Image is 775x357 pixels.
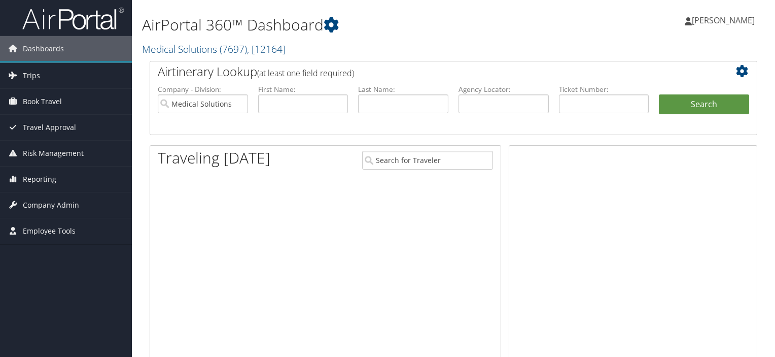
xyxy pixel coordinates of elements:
label: Last Name: [358,84,448,94]
span: Reporting [23,167,56,192]
span: (at least one field required) [257,68,354,79]
label: Agency Locator: [459,84,549,94]
span: , [ 12164 ] [247,42,286,56]
span: Company Admin [23,192,79,218]
button: Search [659,94,749,115]
span: [PERSON_NAME] [692,15,755,26]
span: Book Travel [23,89,62,114]
h2: Airtinerary Lookup [158,63,698,80]
span: Travel Approval [23,115,76,140]
label: Company - Division: [158,84,248,94]
h1: AirPortal 360™ Dashboard [142,14,557,36]
span: Employee Tools [23,218,76,244]
span: Trips [23,63,40,88]
span: Risk Management [23,141,84,166]
label: First Name: [258,84,348,94]
span: ( 7697 ) [220,42,247,56]
label: Ticket Number: [559,84,649,94]
input: Search for Traveler [362,151,493,170]
a: Medical Solutions [142,42,286,56]
span: Dashboards [23,36,64,61]
img: airportal-logo.png [22,7,124,30]
a: [PERSON_NAME] [685,5,765,36]
h1: Traveling [DATE] [158,147,270,169]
